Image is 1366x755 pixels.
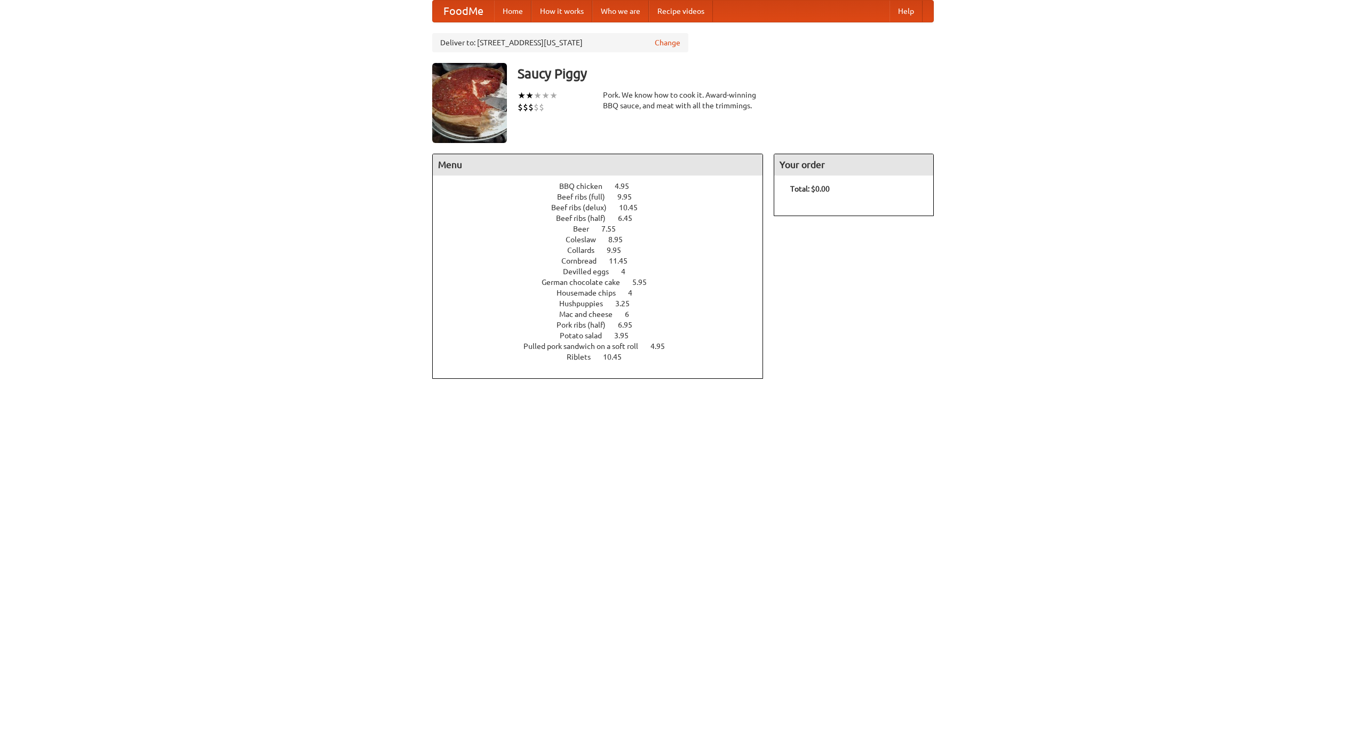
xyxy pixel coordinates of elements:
span: Beef ribs (half) [556,214,616,222]
h4: Menu [433,154,763,176]
h4: Your order [774,154,933,176]
span: 9.95 [617,193,642,201]
span: Cornbread [561,257,607,265]
a: How it works [531,1,592,22]
span: 10.45 [603,353,632,361]
span: Devilled eggs [563,267,620,276]
span: Mac and cheese [559,310,623,319]
span: 5.95 [632,278,657,287]
a: Cornbread 11.45 [561,257,647,265]
a: Home [494,1,531,22]
span: Coleslaw [566,235,607,244]
a: Mac and cheese 6 [559,310,649,319]
span: Beef ribs (delux) [551,203,617,212]
li: $ [539,101,544,113]
a: German chocolate cake 5.95 [542,278,666,287]
a: Pulled pork sandwich on a soft roll 4.95 [523,342,685,351]
a: Potato salad 3.95 [560,331,648,340]
a: Hushpuppies 3.25 [559,299,649,308]
li: $ [534,101,539,113]
span: German chocolate cake [542,278,631,287]
span: 6.45 [618,214,643,222]
a: Who we are [592,1,649,22]
a: Coleslaw 8.95 [566,235,642,244]
div: Pork. We know how to cook it. Award-winning BBQ sauce, and meat with all the trimmings. [603,90,763,111]
span: BBQ chicken [559,182,613,190]
span: 4.95 [615,182,640,190]
span: 4.95 [650,342,676,351]
span: 3.25 [615,299,640,308]
span: Riblets [567,353,601,361]
li: ★ [550,90,558,101]
img: angular.jpg [432,63,507,143]
li: ★ [534,90,542,101]
span: Housemade chips [557,289,626,297]
a: Beef ribs (full) 9.95 [557,193,652,201]
a: Riblets 10.45 [567,353,641,361]
span: Potato salad [560,331,613,340]
a: Beef ribs (delux) 10.45 [551,203,657,212]
span: Hushpuppies [559,299,614,308]
span: 4 [621,267,636,276]
a: Beef ribs (half) 6.45 [556,214,652,222]
span: 3.95 [614,331,639,340]
li: $ [518,101,523,113]
a: Help [890,1,923,22]
li: ★ [542,90,550,101]
a: Collards 9.95 [567,246,641,255]
span: Pulled pork sandwich on a soft roll [523,342,649,351]
span: 6 [625,310,640,319]
span: Pork ribs (half) [557,321,616,329]
a: Beer 7.55 [573,225,636,233]
li: ★ [526,90,534,101]
a: BBQ chicken 4.95 [559,182,649,190]
li: ★ [518,90,526,101]
h3: Saucy Piggy [518,63,934,84]
li: $ [523,101,528,113]
a: Housemade chips 4 [557,289,652,297]
span: 7.55 [601,225,626,233]
span: Beef ribs (full) [557,193,616,201]
span: 9.95 [607,246,632,255]
a: FoodMe [433,1,494,22]
b: Total: $0.00 [790,185,830,193]
a: Change [655,37,680,48]
span: 8.95 [608,235,633,244]
span: 10.45 [619,203,648,212]
a: Recipe videos [649,1,713,22]
a: Devilled eggs 4 [563,267,645,276]
span: Beer [573,225,600,233]
span: 6.95 [618,321,643,329]
li: $ [528,101,534,113]
div: Deliver to: [STREET_ADDRESS][US_STATE] [432,33,688,52]
span: 11.45 [609,257,638,265]
a: Pork ribs (half) 6.95 [557,321,652,329]
span: 4 [628,289,643,297]
span: Collards [567,246,605,255]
